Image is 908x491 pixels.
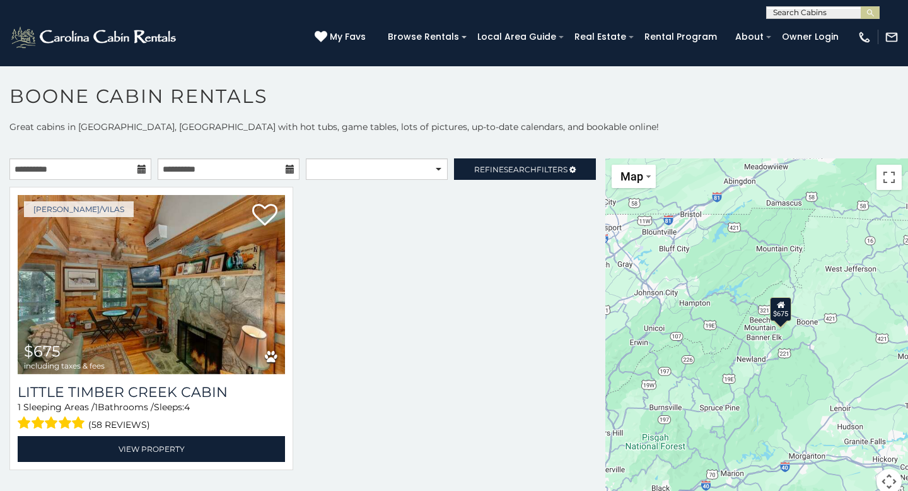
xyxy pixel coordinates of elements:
span: Refine Filters [474,165,567,174]
span: Map [620,170,643,183]
a: RefineSearchFilters [454,158,596,180]
span: (58 reviews) [88,417,150,433]
img: mail-regular-white.png [885,30,899,44]
a: Browse Rentals [381,27,465,47]
div: Sleeping Areas / Bathrooms / Sleeps: [18,401,285,433]
span: $675 [24,342,61,360]
a: Owner Login [776,27,845,47]
a: Local Area Guide [471,27,562,47]
a: About [729,27,770,47]
a: Rental Program [638,27,723,47]
span: 1 [18,401,21,413]
span: My Favs [330,30,366,44]
a: [PERSON_NAME]/Vilas [24,201,134,217]
span: Search [504,165,537,174]
span: including taxes & fees [24,362,105,370]
div: $675 [770,297,791,321]
span: 1 [95,401,98,413]
a: Little Timber Creek Cabin $675 including taxes & fees [18,195,285,374]
button: Change map style [612,165,656,188]
img: phone-regular-white.png [858,30,871,44]
a: Little Timber Creek Cabin [18,384,285,401]
img: White-1-2.png [9,25,180,50]
a: My Favs [315,30,369,44]
img: Little Timber Creek Cabin [18,195,285,374]
button: Toggle fullscreen view [876,165,902,190]
span: 4 [184,401,190,413]
a: View Property [18,436,285,462]
a: Real Estate [568,27,632,47]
